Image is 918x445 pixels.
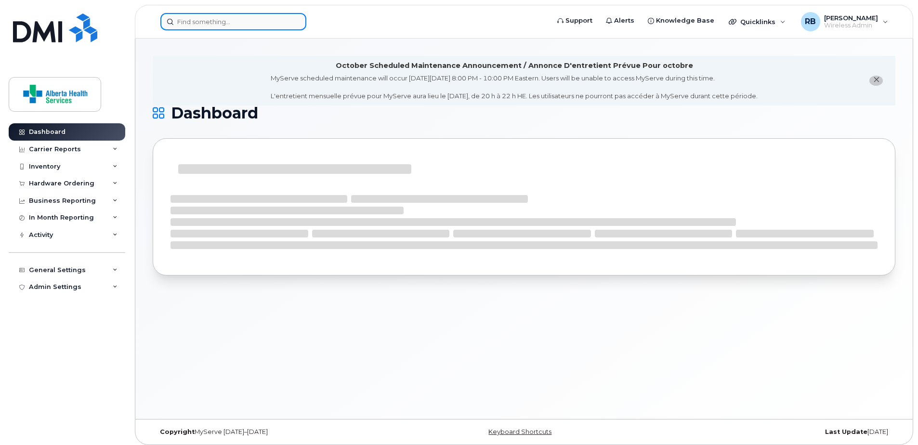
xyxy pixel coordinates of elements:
strong: Copyright [160,428,195,435]
div: MyServe scheduled maintenance will occur [DATE][DATE] 8:00 PM - 10:00 PM Eastern. Users will be u... [271,74,758,101]
a: Keyboard Shortcuts [488,428,551,435]
button: close notification [869,76,883,86]
div: [DATE] [648,428,895,436]
div: MyServe [DATE]–[DATE] [153,428,400,436]
strong: Last Update [825,428,867,435]
span: Dashboard [171,106,258,120]
div: October Scheduled Maintenance Announcement / Annonce D'entretient Prévue Pour octobre [336,61,693,71]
